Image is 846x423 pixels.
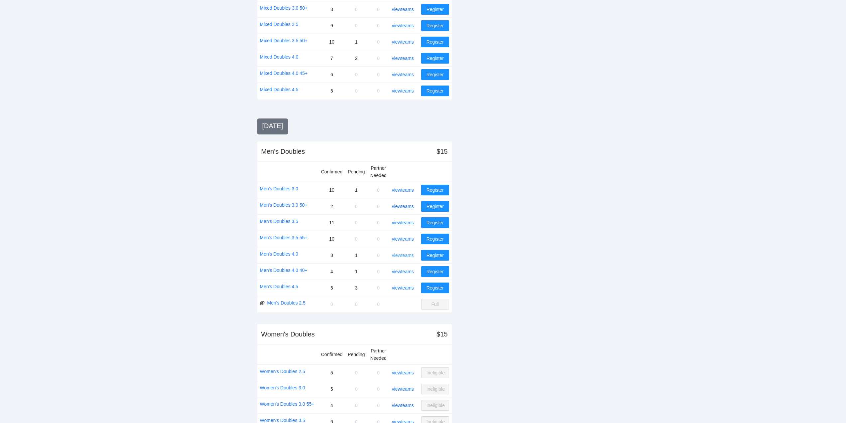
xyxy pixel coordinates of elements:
[260,4,308,12] a: Mixed Doubles 3.0 50+
[392,23,414,28] a: view teams
[392,7,414,12] a: view teams
[426,252,444,259] span: Register
[426,71,444,78] span: Register
[421,69,449,80] button: Register
[318,83,345,99] td: 5
[421,299,449,310] button: Full
[318,17,345,34] td: 9
[426,38,444,46] span: Register
[345,34,367,50] td: 1
[426,268,444,275] span: Register
[426,55,444,62] span: Register
[421,283,449,293] button: Register
[260,283,299,290] a: Men's Doubles 4.5
[392,285,414,291] a: view teams
[377,236,380,242] span: 0
[318,381,345,397] td: 5
[421,217,449,228] button: Register
[260,86,299,93] a: Mixed Doubles 4.5
[392,39,414,45] a: view teams
[392,236,414,242] a: view teams
[355,88,358,94] span: 0
[377,370,380,375] span: 0
[370,347,387,362] div: Partner Needed
[355,386,358,392] span: 0
[377,403,380,408] span: 0
[392,187,414,193] a: view teams
[377,253,380,258] span: 0
[377,386,380,392] span: 0
[321,351,343,358] div: Confirmed
[426,219,444,226] span: Register
[421,37,449,47] button: Register
[267,299,306,307] a: Men's Doubles 2.5
[377,302,380,307] span: 0
[345,280,367,296] td: 3
[377,72,380,77] span: 0
[377,204,380,209] span: 0
[260,21,299,28] a: Mixed Doubles 3.5
[421,234,449,244] button: Register
[426,186,444,194] span: Register
[421,185,449,195] button: Register
[421,53,449,64] button: Register
[318,231,345,247] td: 10
[421,20,449,31] button: Register
[426,6,444,13] span: Register
[355,204,358,209] span: 0
[392,72,414,77] a: view teams
[426,203,444,210] span: Register
[345,263,367,280] td: 1
[421,266,449,277] button: Register
[318,280,345,296] td: 5
[260,234,307,241] a: Men's Doubles 3.5 55+
[355,403,358,408] span: 0
[421,384,449,394] button: Ineligible
[421,201,449,212] button: Register
[260,201,307,209] a: Men's Doubles 3.0 50+
[377,39,380,45] span: 0
[260,53,299,61] a: Mixed Doubles 4.0
[260,218,299,225] a: Men's Doubles 3.5
[426,284,444,292] span: Register
[318,50,345,66] td: 7
[345,50,367,66] td: 2
[321,168,343,175] div: Confirmed
[355,23,358,28] span: 0
[260,368,305,375] a: Women's Doubles 2.5
[355,370,358,375] span: 0
[426,22,444,29] span: Register
[436,329,447,339] div: $15
[260,267,307,274] a: Men's Doubles 4.0 40+
[392,269,414,274] a: view teams
[260,185,299,192] a: Men's Doubles 3.0
[421,400,449,411] button: Ineligible
[260,400,314,408] a: Women's Doubles 3.0 55+
[392,253,414,258] a: view teams
[377,7,380,12] span: 0
[377,285,380,291] span: 0
[355,7,358,12] span: 0
[377,187,380,193] span: 0
[377,220,380,225] span: 0
[421,4,449,15] button: Register
[426,235,444,243] span: Register
[345,247,367,263] td: 1
[318,214,345,231] td: 11
[355,72,358,77] span: 0
[318,397,345,413] td: 4
[392,403,414,408] a: view teams
[261,147,305,156] div: Men's Doubles
[392,204,414,209] a: view teams
[318,66,345,83] td: 6
[348,168,365,175] div: Pending
[392,56,414,61] a: view teams
[318,1,345,17] td: 3
[421,86,449,96] button: Register
[421,250,449,261] button: Register
[318,182,345,198] td: 10
[355,220,358,225] span: 0
[392,386,414,392] a: view teams
[260,301,265,305] span: eye-invisible
[377,56,380,61] span: 0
